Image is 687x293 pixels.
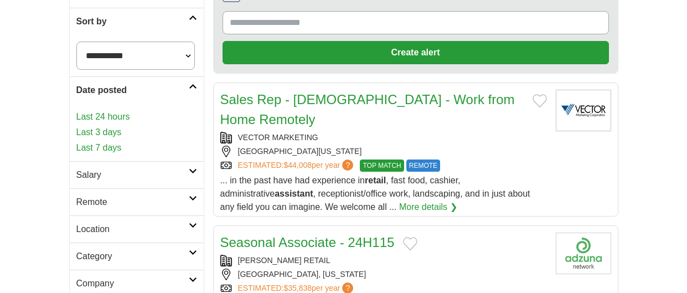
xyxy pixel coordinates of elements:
span: $35,838 [283,284,312,292]
span: ? [342,160,353,171]
span: REMOTE [406,160,440,172]
button: Add to favorite jobs [533,94,547,107]
button: Create alert [223,41,609,64]
a: Salary [70,161,204,188]
span: $44,008 [283,161,312,169]
span: TOP MATCH [360,160,404,172]
a: ESTIMATED:$44,008per year? [238,160,356,172]
a: Seasonal Associate - 24H115 [220,235,395,250]
h2: Location [76,223,189,236]
a: Sales Rep - [DEMOGRAPHIC_DATA] - Work from Home Remotely [220,92,515,127]
h2: Company [76,277,189,290]
a: Remote [70,188,204,215]
h2: Category [76,250,189,263]
a: More details ❯ [399,201,457,214]
a: Sort by [70,8,204,35]
div: [PERSON_NAME] RETAIL [220,255,547,266]
a: VECTOR MARKETING [238,133,318,142]
a: Last 24 hours [76,110,197,124]
a: Last 7 days [76,141,197,155]
h2: Date posted [76,84,189,97]
img: Vector Marketing logo [556,90,611,131]
h2: Remote [76,196,189,209]
h2: Salary [76,168,189,182]
a: Date posted [70,76,204,104]
a: Category [70,243,204,270]
button: Add to favorite jobs [403,237,417,250]
a: Last 3 days [76,126,197,139]
strong: retail [365,176,386,185]
strong: assistant [275,189,313,198]
img: Company logo [556,233,611,274]
h2: Sort by [76,15,189,28]
div: [GEOGRAPHIC_DATA][US_STATE] [220,146,547,157]
div: [GEOGRAPHIC_DATA], [US_STATE] [220,269,547,280]
span: ... in the past have had experience in , fast food, cashier, administrative , receptionist/office... [220,176,530,212]
a: Location [70,215,204,243]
